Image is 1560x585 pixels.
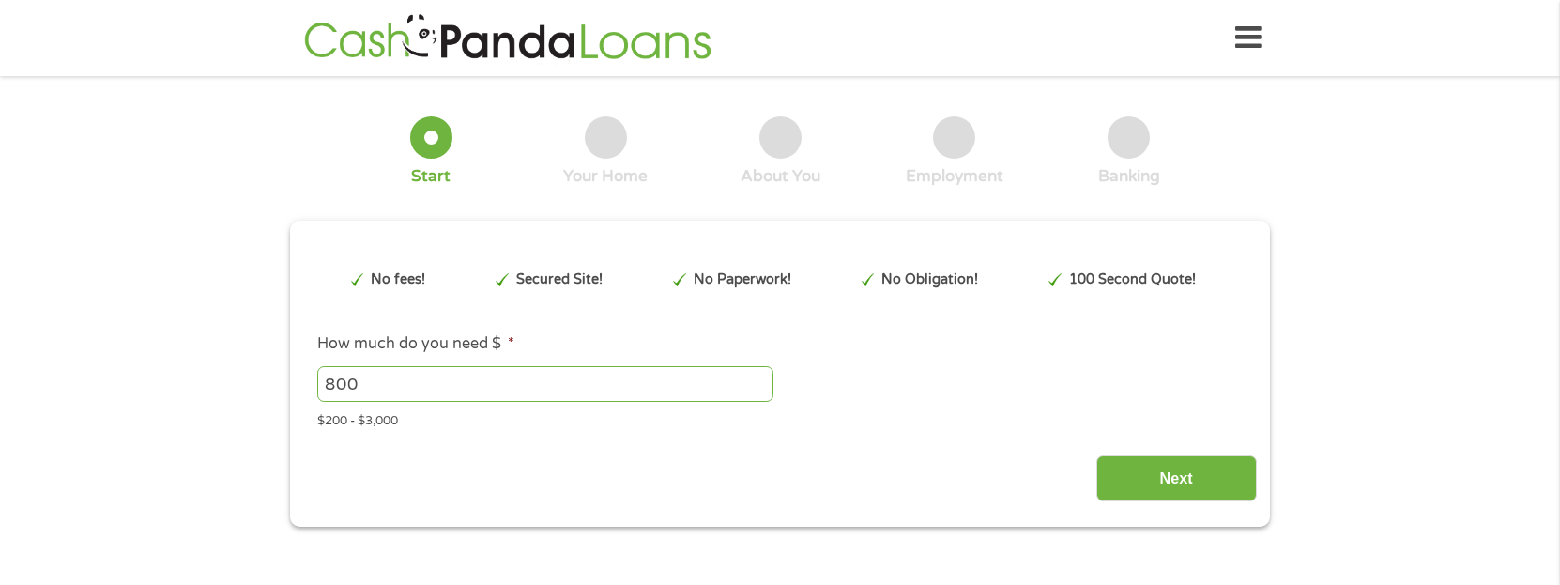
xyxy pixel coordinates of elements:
[881,269,978,290] p: No Obligation!
[317,406,1243,431] div: $200 - $3,000
[1096,455,1257,501] input: Next
[411,166,451,187] div: Start
[516,269,603,290] p: Secured Site!
[1098,166,1160,187] div: Banking
[371,269,425,290] p: No fees!
[1069,269,1196,290] p: 100 Second Quote!
[694,269,791,290] p: No Paperwork!
[298,11,717,65] img: GetLoanNow Logo
[317,334,514,354] label: How much do you need $
[906,166,1003,187] div: Employment
[563,166,648,187] div: Your Home
[741,166,820,187] div: About You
